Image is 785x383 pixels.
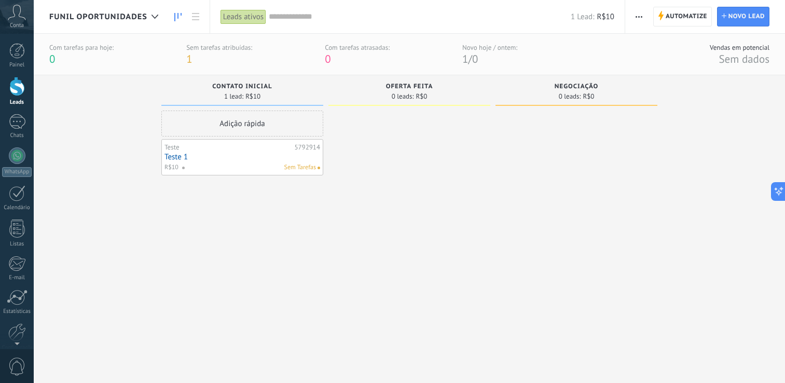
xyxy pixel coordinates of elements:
[631,7,646,26] button: Mais
[167,83,318,92] div: Contato inicial
[468,52,472,66] span: /
[2,308,32,315] div: Estatísticas
[187,7,204,27] a: Lista
[164,163,178,172] span: R$10
[224,93,243,100] span: 1 lead:
[245,93,260,100] span: R$10
[597,12,614,22] span: R$10
[717,7,769,26] a: Novo lead
[462,43,517,52] div: Novo hoje / ontem:
[583,93,594,100] span: R$0
[49,52,55,66] span: 0
[334,83,485,92] div: Oferta feita
[186,43,252,52] div: Sem tarefas atribuídas:
[666,7,707,26] span: Automatize
[294,143,320,152] div: 5792914
[571,12,594,22] span: 1 Lead:
[2,99,32,106] div: Leads
[710,43,769,52] div: Vendas em potencial
[559,93,581,100] span: 0 leads:
[2,241,32,248] div: Listas
[2,132,32,139] div: Chats
[161,111,323,136] div: Adição rápida
[2,275,32,281] div: E-mail
[164,153,320,161] a: Teste 1
[2,167,32,177] div: WhatsApp
[325,43,390,52] div: Com tarefas atrasadas:
[416,93,427,100] span: R$0
[318,167,320,169] span: Nenhuma tarefa atribuída
[49,12,147,22] span: Funil Oportunidades
[555,83,598,90] span: Negociação
[462,52,468,66] span: 1
[728,7,765,26] span: Novo lead
[164,143,180,152] span: Teste
[392,93,414,100] span: 0 leads:
[719,52,769,66] span: Sem dados
[2,62,32,69] div: Painel
[212,83,272,90] span: Contato inicial
[386,83,433,90] span: Oferta feita
[221,9,266,24] div: Leads ativos
[169,7,187,27] a: Leads
[49,43,114,52] div: Com tarefas para hoje:
[472,52,478,66] span: 0
[653,7,712,26] a: Automatize
[10,22,24,29] span: Conta
[501,83,652,92] div: Negociação
[284,163,316,172] span: Sem Tarefas
[186,52,192,66] span: 1
[2,204,32,211] div: Calendário
[325,52,330,66] span: 0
